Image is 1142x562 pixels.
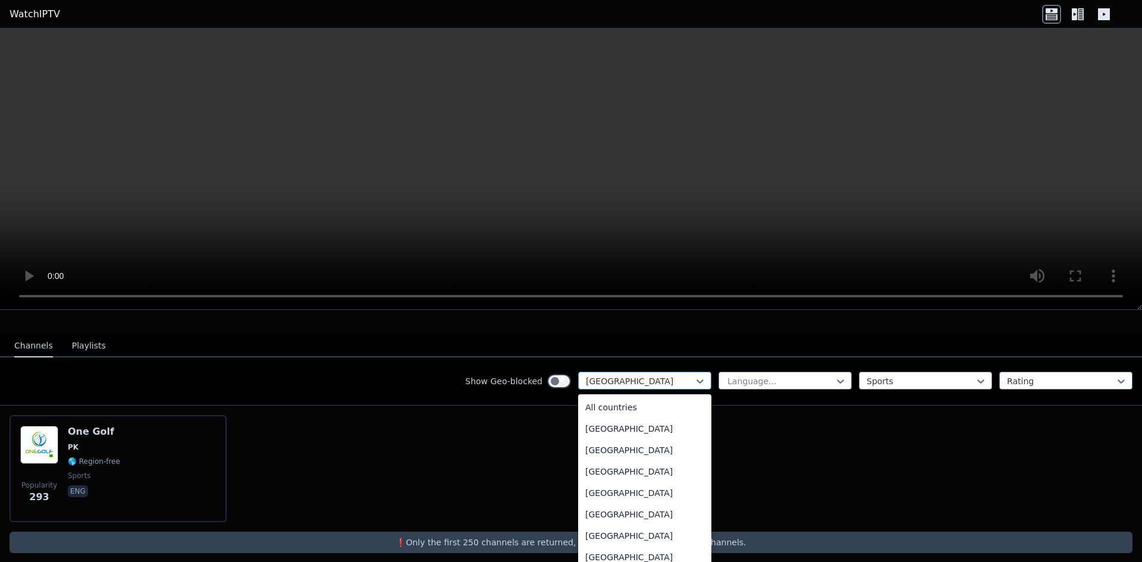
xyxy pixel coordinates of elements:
span: PK [68,442,79,452]
div: [GEOGRAPHIC_DATA] [578,418,711,439]
div: [GEOGRAPHIC_DATA] [578,525,711,547]
div: [GEOGRAPHIC_DATA] [578,461,711,482]
div: [GEOGRAPHIC_DATA] [578,504,711,525]
span: 🌎 Region-free [68,457,120,466]
p: eng [68,485,88,497]
span: sports [68,471,90,481]
span: 293 [29,490,49,504]
button: Channels [14,335,53,357]
label: Show Geo-blocked [465,375,542,387]
p: ❗️Only the first 250 channels are returned, use the filters to narrow down channels. [14,536,1128,548]
span: Popularity [21,481,57,490]
h6: One Golf [68,426,120,438]
div: [GEOGRAPHIC_DATA] [578,482,711,504]
a: WatchIPTV [10,7,60,21]
div: [GEOGRAPHIC_DATA] [578,439,711,461]
img: One Golf [20,426,58,464]
div: All countries [578,397,711,418]
button: Playlists [72,335,106,357]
